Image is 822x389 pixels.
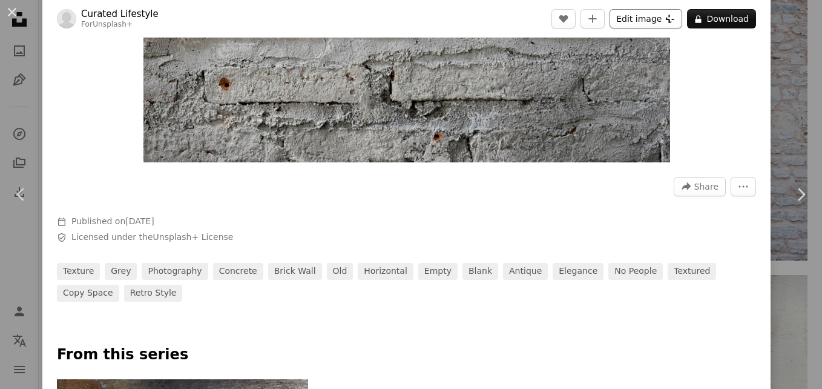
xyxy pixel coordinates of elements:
a: empty [418,263,458,280]
button: Download [687,9,756,28]
img: Go to Curated Lifestyle's profile [57,9,76,28]
a: grey [105,263,137,280]
a: elegance [553,263,603,280]
button: Like [551,9,576,28]
span: Published on [71,216,154,226]
button: Add to Collection [580,9,605,28]
a: no people [608,263,663,280]
button: Share this image [674,177,726,196]
a: retro style [124,285,183,302]
a: Unsplash+ [93,20,133,28]
div: For [81,20,159,30]
a: Curated Lifestyle [81,8,159,20]
button: More Actions [731,177,756,196]
button: Edit image [610,9,682,28]
a: antique [503,263,548,280]
a: textured [668,263,716,280]
a: brick wall [268,263,322,280]
a: Next [780,136,822,253]
a: blank [462,263,498,280]
a: copy space [57,285,119,302]
a: photography [142,263,208,280]
a: Unsplash+ License [153,232,234,242]
a: old [327,263,353,280]
a: texture [57,263,100,280]
span: Share [694,178,718,196]
a: horizontal [358,263,413,280]
a: concrete [213,263,263,280]
p: From this series [57,345,756,365]
span: Licensed under the [71,231,233,244]
time: August 17, 2024 at 12:00:26 PM GMT+10 [125,216,154,226]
